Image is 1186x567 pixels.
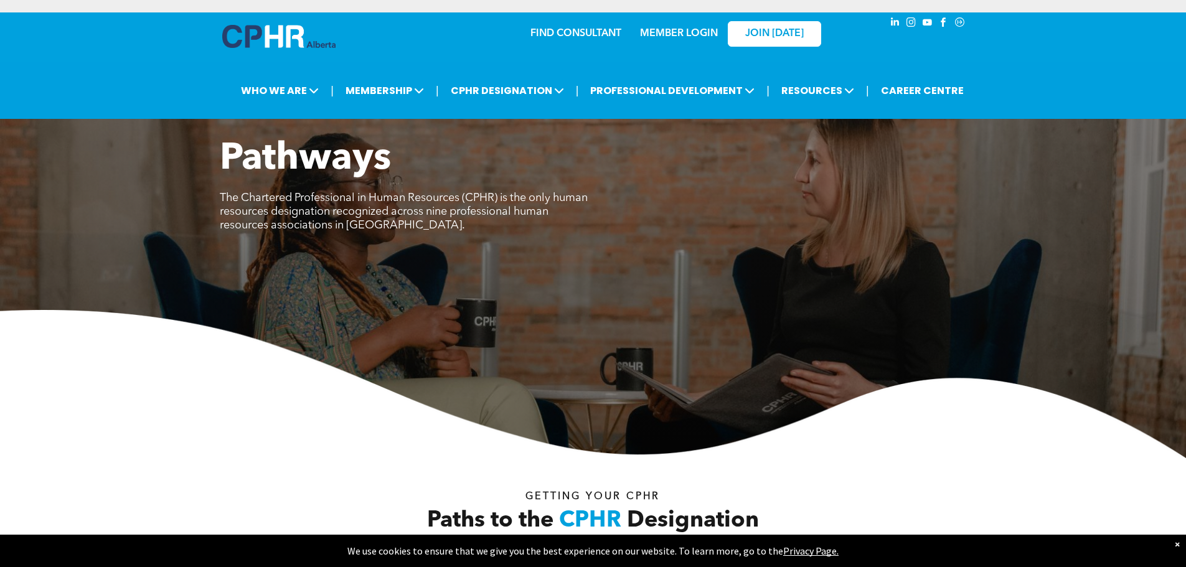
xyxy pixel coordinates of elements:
a: linkedin [888,16,902,32]
span: CPHR [559,510,621,532]
a: JOIN [DATE] [728,21,821,47]
a: MEMBER LOGIN [640,29,718,39]
div: Dismiss notification [1175,538,1180,550]
span: JOIN [DATE] [745,28,804,40]
li: | [866,78,869,103]
a: instagram [905,16,918,32]
a: Privacy Page. [783,545,839,557]
li: | [436,78,439,103]
span: Pathways [220,141,391,178]
li: | [331,78,334,103]
li: | [576,78,579,103]
li: | [766,78,769,103]
a: CAREER CENTRE [877,79,967,102]
span: Getting your Cphr [525,492,660,502]
a: facebook [937,16,951,32]
img: A blue and white logo for cp alberta [222,25,336,48]
span: Designation [627,510,759,532]
span: WHO WE ARE [237,79,322,102]
span: RESOURCES [778,79,858,102]
span: The Chartered Professional in Human Resources (CPHR) is the only human resources designation reco... [220,192,588,231]
span: MEMBERSHIP [342,79,428,102]
a: Social network [953,16,967,32]
span: Paths to the [427,510,553,532]
a: youtube [921,16,934,32]
span: PROFESSIONAL DEVELOPMENT [586,79,758,102]
a: FIND CONSULTANT [530,29,621,39]
span: CPHR DESIGNATION [447,79,568,102]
